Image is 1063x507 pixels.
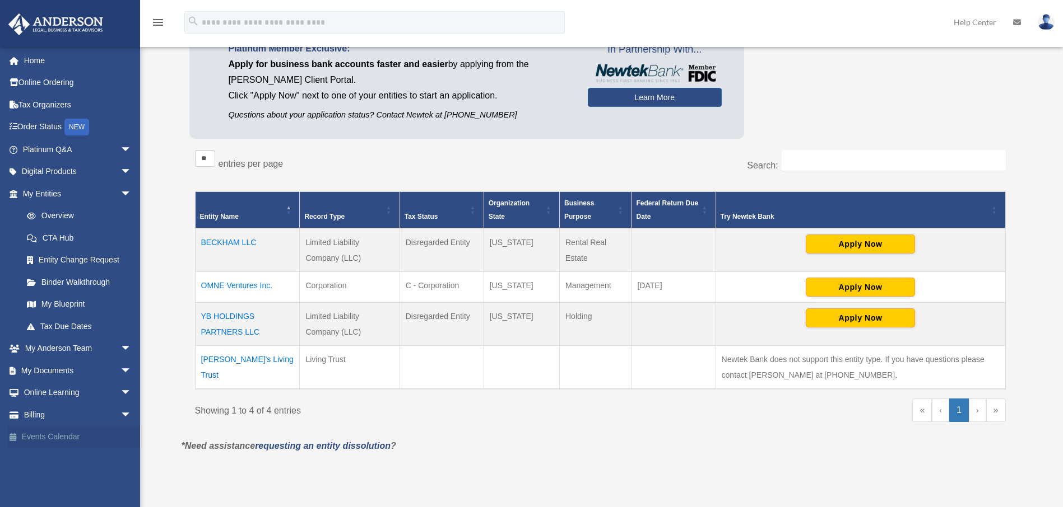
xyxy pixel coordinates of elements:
[229,57,571,88] p: by applying from the [PERSON_NAME] Client Portal.
[16,293,143,316] a: My Blueprint
[120,337,143,360] span: arrow_drop_down
[195,345,300,389] td: [PERSON_NAME]'s Living Trust
[195,302,300,345] td: YB HOLDINGS PARTNERS LLC
[16,315,143,337] a: Tax Due Dates
[632,191,716,228] th: Federal Return Due Date: Activate to sort
[489,199,530,220] span: Organization State
[255,441,391,450] a: requesting an entity dissolution
[229,59,448,69] span: Apply for business bank accounts faster and easier
[969,398,986,422] a: Next
[8,72,148,94] a: Online Ordering
[636,199,698,220] span: Federal Return Due Date
[16,271,143,293] a: Binder Walkthrough
[560,302,632,345] td: Holding
[120,382,143,405] span: arrow_drop_down
[5,13,106,35] img: Anderson Advisors Platinum Portal
[400,191,484,228] th: Tax Status: Activate to sort
[949,398,969,422] a: 1
[1038,14,1055,30] img: User Pic
[986,398,1006,422] a: Last
[560,271,632,302] td: Management
[300,191,400,228] th: Record Type: Activate to sort
[721,210,988,223] div: Try Newtek Bank
[8,359,148,382] a: My Documentsarrow_drop_down
[588,41,722,59] span: In Partnership With...
[182,441,396,450] em: *Need assistance ?
[484,302,559,345] td: [US_STATE]
[195,228,300,272] td: BECKHAM LLC
[64,119,89,135] div: NEW
[187,15,199,27] i: search
[120,359,143,382] span: arrow_drop_down
[484,271,559,302] td: [US_STATE]
[632,271,716,302] td: [DATE]
[8,426,148,448] a: Events Calendar
[484,191,559,228] th: Organization State: Activate to sort
[151,20,165,29] a: menu
[120,182,143,205] span: arrow_drop_down
[747,161,778,170] label: Search:
[304,213,345,220] span: Record Type
[229,88,571,104] p: Click "Apply Now" next to one of your entities to start an application.
[806,308,915,327] button: Apply Now
[8,382,148,404] a: Online Learningarrow_drop_down
[484,228,559,272] td: [US_STATE]
[195,191,300,228] th: Entity Name: Activate to invert sorting
[195,271,300,302] td: OMNE Ventures Inc.
[8,93,148,116] a: Tax Organizers
[588,88,722,107] a: Learn More
[560,191,632,228] th: Business Purpose: Activate to sort
[300,345,400,389] td: Living Trust
[229,108,571,122] p: Questions about your application status? Contact Newtek at [PHONE_NUMBER]
[16,249,143,271] a: Entity Change Request
[405,213,438,220] span: Tax Status
[560,228,632,272] td: Rental Real Estate
[300,228,400,272] td: Limited Liability Company (LLC)
[300,271,400,302] td: Corporation
[8,49,148,72] a: Home
[120,161,143,184] span: arrow_drop_down
[400,271,484,302] td: C - Corporation
[200,213,239,220] span: Entity Name
[8,138,148,161] a: Platinum Q&Aarrow_drop_down
[120,138,143,161] span: arrow_drop_down
[564,199,594,220] span: Business Purpose
[593,64,716,82] img: NewtekBankLogoSM.png
[229,41,571,57] p: Platinum Member Exclusive:
[16,227,143,249] a: CTA Hub
[912,398,932,422] a: First
[8,403,148,426] a: Billingarrow_drop_down
[195,398,592,419] div: Showing 1 to 4 of 4 entries
[400,302,484,345] td: Disregarded Entity
[716,345,1005,389] td: Newtek Bank does not support this entity type. If you have questions please contact [PERSON_NAME]...
[151,16,165,29] i: menu
[806,278,915,297] button: Apply Now
[300,302,400,345] td: Limited Liability Company (LLC)
[400,228,484,272] td: Disregarded Entity
[16,205,137,227] a: Overview
[120,403,143,426] span: arrow_drop_down
[8,182,143,205] a: My Entitiesarrow_drop_down
[806,234,915,253] button: Apply Now
[932,398,949,422] a: Previous
[716,191,1005,228] th: Try Newtek Bank : Activate to sort
[8,116,148,139] a: Order StatusNEW
[8,337,148,360] a: My Anderson Teamarrow_drop_down
[8,161,148,183] a: Digital Productsarrow_drop_down
[219,159,284,168] label: entries per page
